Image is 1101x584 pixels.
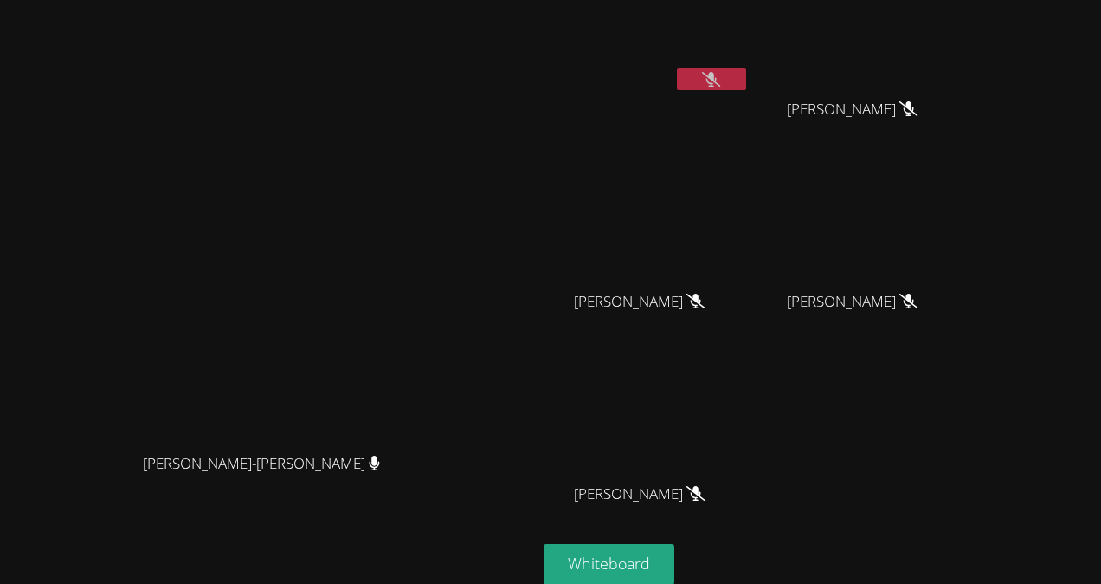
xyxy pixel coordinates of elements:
span: [PERSON_NAME]-[PERSON_NAME] [143,451,380,477]
span: [PERSON_NAME] [574,289,705,315]
span: [PERSON_NAME] [574,482,705,507]
span: [PERSON_NAME] [787,289,917,315]
span: [PERSON_NAME] [787,97,917,122]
